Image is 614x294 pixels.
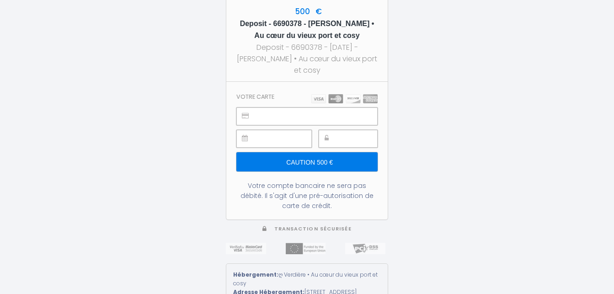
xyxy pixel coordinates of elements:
iframe: Cadre sécurisé pour la saisie de la date d'expiration [257,130,311,147]
iframe: Cadre sécurisé pour la saisie du numéro de carte [257,108,377,125]
div: ღ Verdière • Au cœur du vieux port et cosy [233,271,381,288]
h3: Votre carte [236,93,274,100]
h5: Deposit - 6690378 - [PERSON_NAME] • Au cœur du vieux port et cosy [235,18,379,42]
iframe: Cadre sécurisé pour la saisie du code de sécurité CVC [339,130,377,147]
div: Deposit - 6690378 - [DATE] - [PERSON_NAME] • Au cœur du vieux port et cosy [235,42,379,76]
strong: Hébergement: [233,271,278,278]
span: 500 € [293,6,322,17]
span: Transaction sécurisée [274,225,352,232]
img: carts.png [311,94,378,103]
input: Caution 500 € [236,152,378,171]
div: Votre compte bancaire ne sera pas débité. Il s'agit d'une pré-autorisation de carte de crédit. [236,181,378,211]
